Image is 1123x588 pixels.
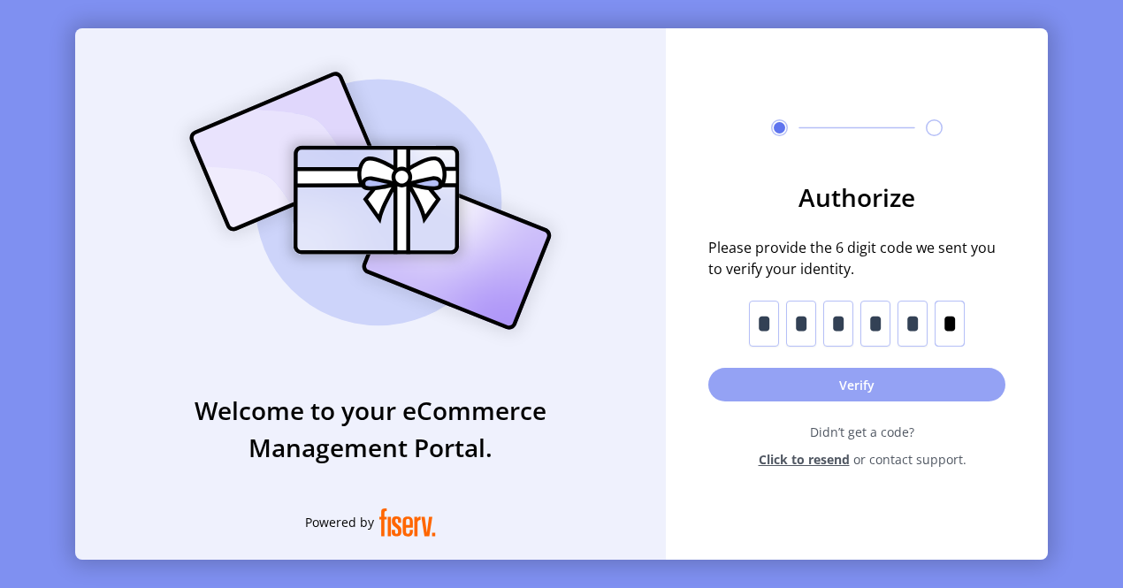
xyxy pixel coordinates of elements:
span: Didn’t get a code? [719,423,1005,441]
img: card_Illustration.svg [163,52,578,349]
button: Verify [708,368,1005,401]
span: Powered by [305,513,374,531]
h3: Welcome to your eCommerce Management Portal. [75,392,666,466]
span: Click to resend [759,450,850,469]
span: Please provide the 6 digit code we sent you to verify your identity. [708,237,1005,279]
h3: Authorize [708,179,1005,216]
span: or contact support. [853,450,966,469]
